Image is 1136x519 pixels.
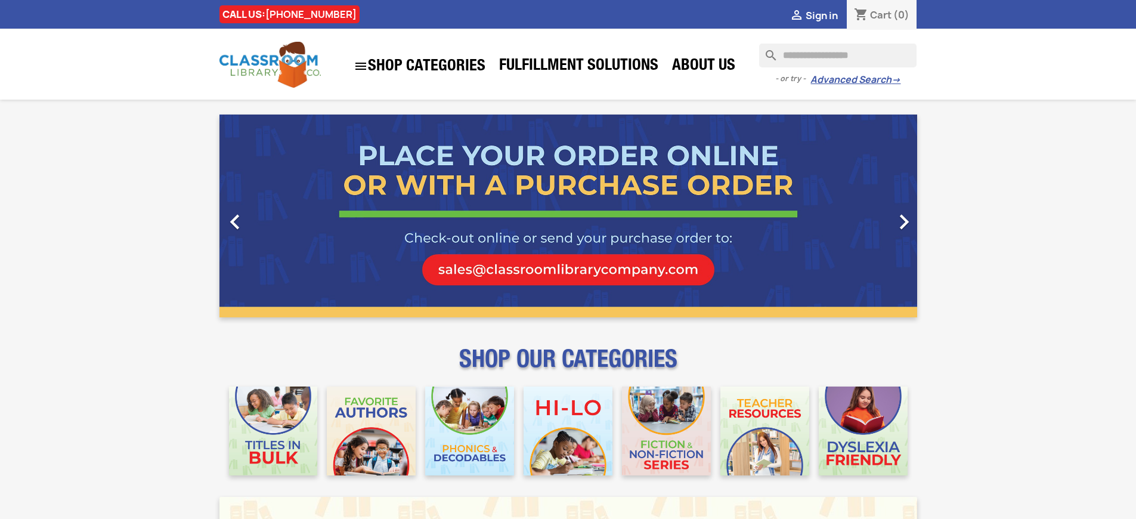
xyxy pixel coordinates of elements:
div: CALL US: [219,5,360,23]
a: Previous [219,115,324,317]
input: Search [759,44,917,67]
i:  [889,207,919,237]
img: Classroom Library Company [219,42,321,88]
span: Sign in [806,9,838,22]
a: Advanced Search→ [810,74,900,86]
img: CLC_HiLo_Mobile.jpg [524,387,612,475]
a: [PHONE_NUMBER] [265,8,357,21]
img: CLC_Phonics_And_Decodables_Mobile.jpg [425,387,514,475]
span: (0) [893,8,909,21]
img: CLC_Teacher_Resources_Mobile.jpg [720,387,809,475]
a: Next [812,115,917,317]
a: SHOP CATEGORIES [348,53,491,79]
span: → [892,74,900,86]
a:  Sign in [790,9,838,22]
i:  [220,207,250,237]
i:  [354,59,368,73]
p: SHOP OUR CATEGORIES [219,356,917,377]
i:  [790,9,804,23]
span: Cart [870,8,892,21]
img: CLC_Favorite_Authors_Mobile.jpg [327,387,416,475]
i: shopping_cart [854,8,868,23]
a: Fulfillment Solutions [493,55,664,79]
img: CLC_Dyslexia_Mobile.jpg [819,387,908,475]
ul: Carousel container [219,115,917,317]
a: About Us [666,55,741,79]
img: CLC_Fiction_Nonfiction_Mobile.jpg [622,387,711,475]
span: - or try - [775,73,810,85]
i: search [759,44,773,58]
img: CLC_Bulk_Mobile.jpg [229,387,318,475]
